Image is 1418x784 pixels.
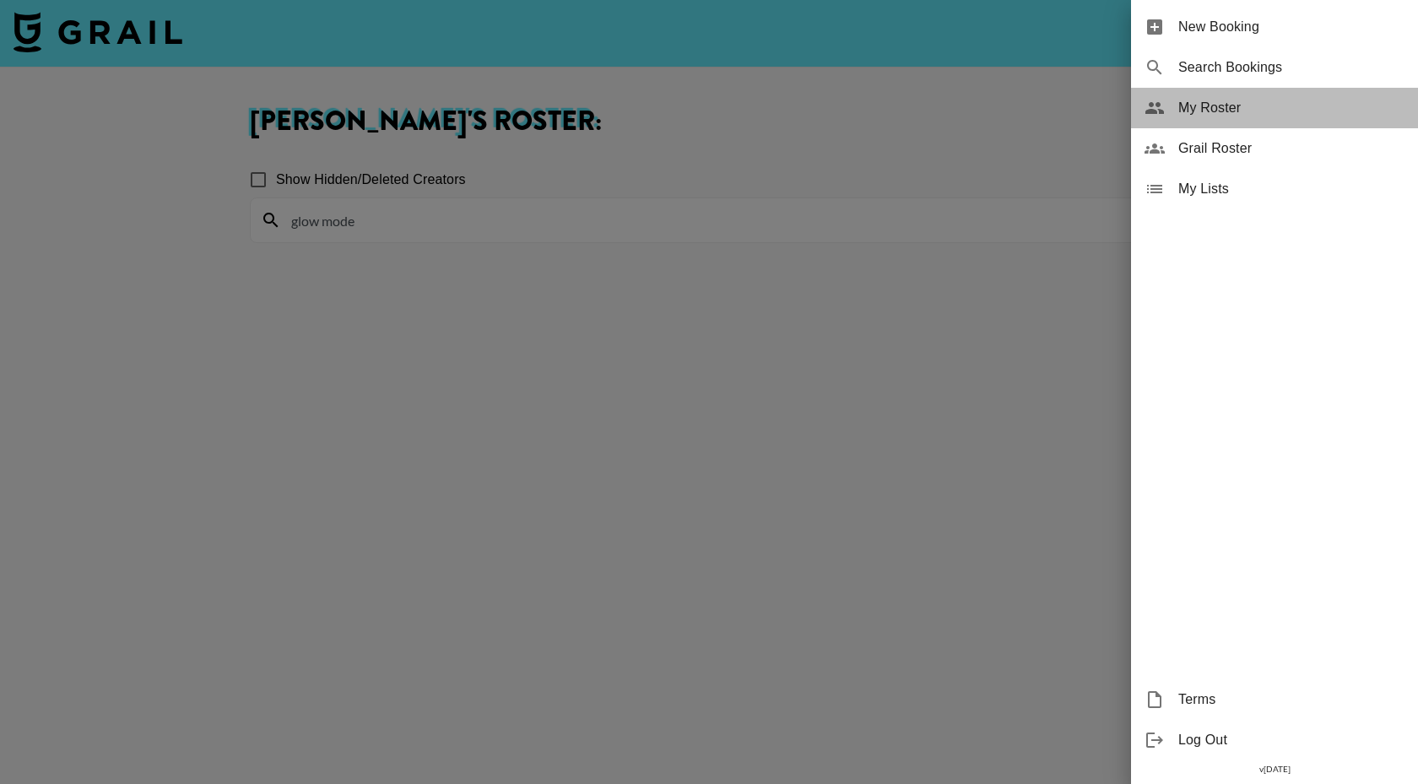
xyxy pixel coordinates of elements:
[1178,689,1404,710] span: Terms
[1178,98,1404,118] span: My Roster
[1178,57,1404,78] span: Search Bookings
[1131,760,1418,778] div: v [DATE]
[1178,179,1404,199] span: My Lists
[1131,47,1418,88] div: Search Bookings
[1131,679,1418,720] div: Terms
[1131,7,1418,47] div: New Booking
[1178,138,1404,159] span: Grail Roster
[1131,720,1418,760] div: Log Out
[1131,169,1418,209] div: My Lists
[1178,730,1404,750] span: Log Out
[1178,17,1404,37] span: New Booking
[1131,128,1418,169] div: Grail Roster
[1131,88,1418,128] div: My Roster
